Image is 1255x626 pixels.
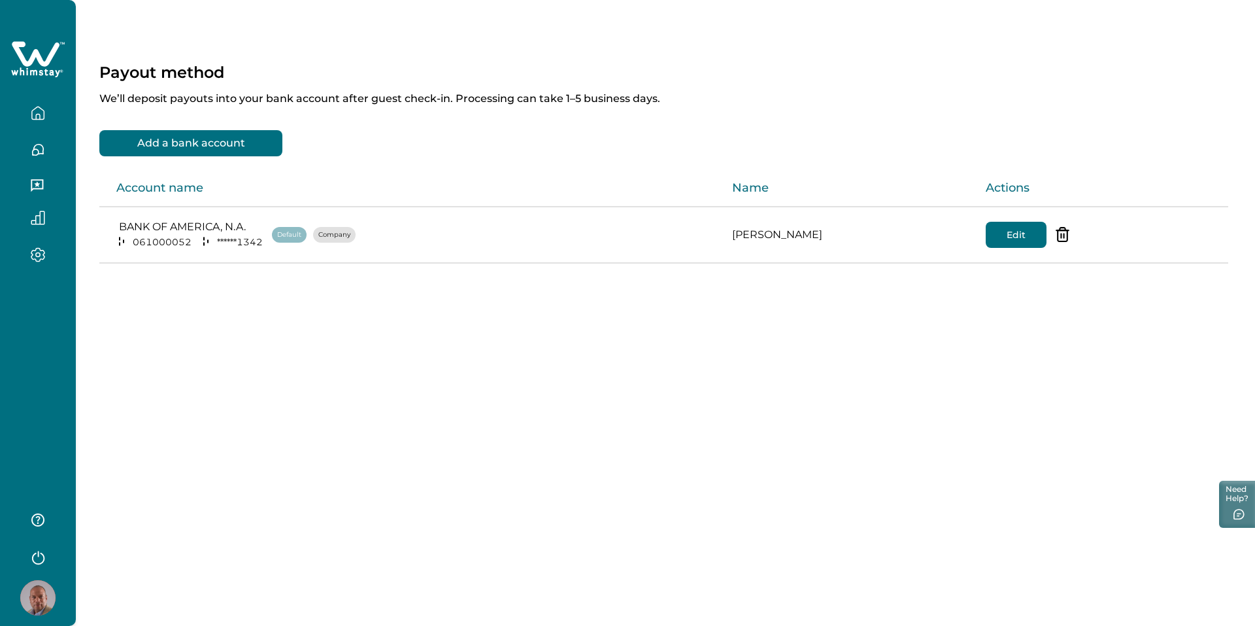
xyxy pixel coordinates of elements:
th: Actions [975,169,1228,207]
p: Default [277,228,301,241]
p: 061000052 [130,236,194,249]
th: Account name [99,169,722,207]
th: Name [722,169,975,207]
p: Company [318,228,350,241]
p: We’ll deposit payouts into your bank account after guest check-in. Processing can take 1–5 busine... [99,82,1231,105]
p: Payout method [99,63,224,82]
button: Edit [986,222,1046,248]
p: BANK OF AMERICA, N.A. [116,220,265,234]
img: Whimstay Host [20,580,56,616]
button: Add a bank account [99,130,282,156]
button: delete-acc [1050,222,1076,248]
td: [PERSON_NAME] [722,207,975,263]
